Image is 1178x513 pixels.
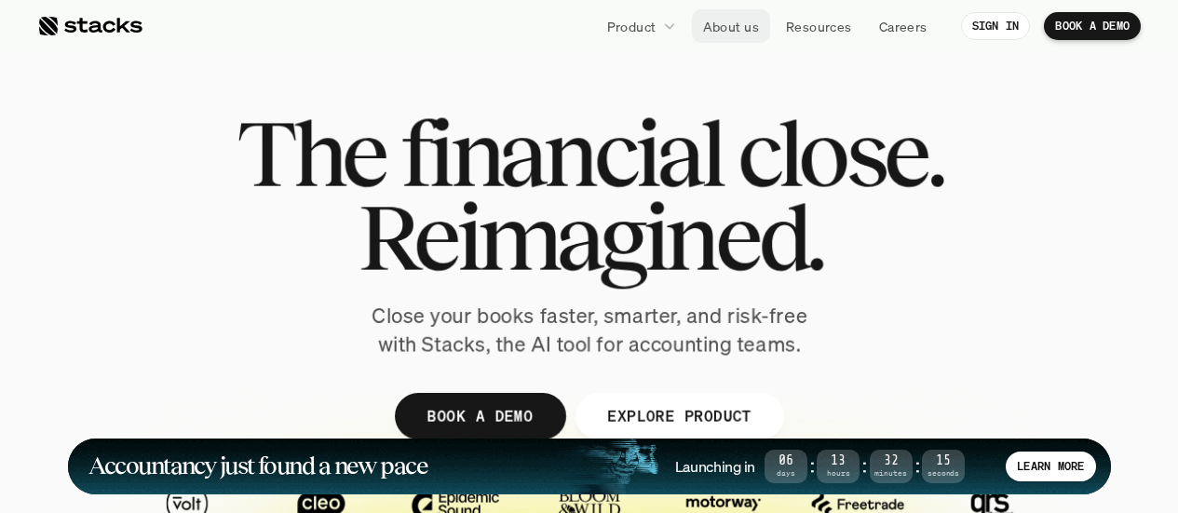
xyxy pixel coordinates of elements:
[1055,20,1130,33] p: BOOK A DEMO
[868,9,939,43] a: Careers
[400,112,722,196] span: financial
[972,20,1020,33] p: SIGN IN
[738,112,942,196] span: close.
[703,17,759,36] p: About us
[394,393,565,439] a: BOOK A DEMO
[692,9,770,43] a: About us
[765,470,807,477] span: Days
[675,456,755,477] h4: Launching in
[922,470,965,477] span: Seconds
[870,456,913,466] span: 32
[922,456,965,466] span: 15
[860,455,869,477] strong: :
[68,439,1111,494] a: Accountancy just found a new paceLaunching in06Days:13Hours:32Minutes:15SecondsLEARN MORE
[817,456,860,466] span: 13
[870,470,913,477] span: Minutes
[1044,12,1141,40] a: BOOK A DEMO
[607,402,751,429] p: EXPLORE PRODUCT
[765,456,807,466] span: 06
[1017,460,1084,473] p: LEARN MORE
[786,17,852,36] p: Resources
[88,455,428,477] h1: Accountancy just found a new pace
[357,302,822,359] p: Close your books faster, smarter, and risk-free with Stacks, the AI tool for accounting teams.
[807,455,817,477] strong: :
[357,196,821,279] span: Reimagined.
[879,17,928,36] p: Careers
[817,470,860,477] span: Hours
[775,9,863,43] a: Resources
[607,17,657,36] p: Product
[427,402,533,429] p: BOOK A DEMO
[961,12,1031,40] a: SIGN IN
[237,112,385,196] span: The
[575,393,784,439] a: EXPLORE PRODUCT
[913,455,922,477] strong: :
